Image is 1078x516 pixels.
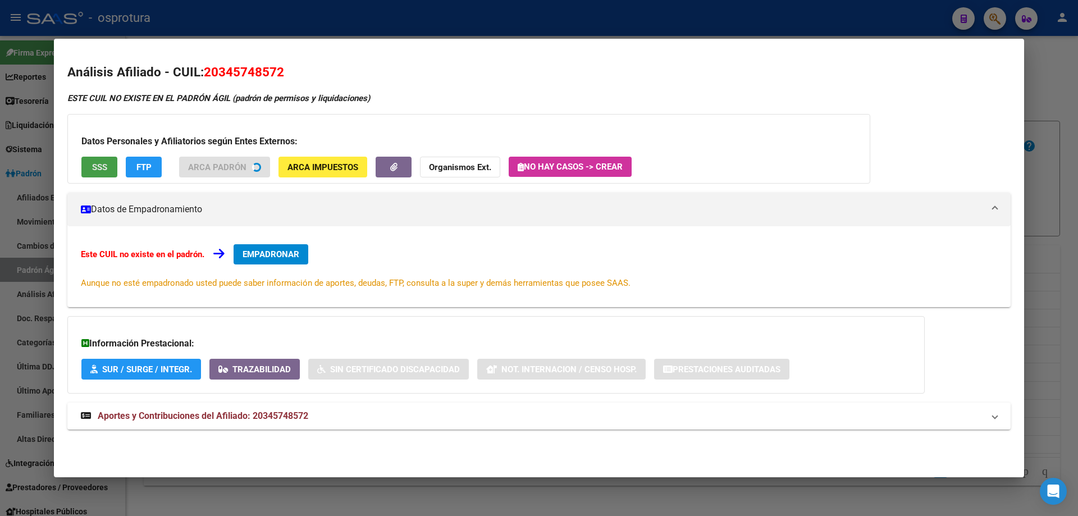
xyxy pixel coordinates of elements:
h2: Análisis Afiliado - CUIL: [67,63,1011,82]
strong: Este CUIL no existe en el padrón. [81,249,204,259]
div: Open Intercom Messenger [1040,478,1067,505]
h3: Datos Personales y Afiliatorios según Entes Externos: [81,135,856,148]
span: Sin Certificado Discapacidad [330,364,460,375]
span: Not. Internacion / Censo Hosp. [501,364,637,375]
span: Prestaciones Auditadas [673,364,780,375]
button: ARCA Padrón [179,157,270,177]
button: Sin Certificado Discapacidad [308,359,469,380]
span: ARCA Impuestos [287,162,358,172]
span: SSS [92,162,107,172]
mat-expansion-panel-header: Aportes y Contribuciones del Afiliado: 20345748572 [67,403,1011,430]
button: Prestaciones Auditadas [654,359,789,380]
button: EMPADRONAR [234,244,308,264]
button: Trazabilidad [209,359,300,380]
button: SSS [81,157,117,177]
span: EMPADRONAR [243,249,299,259]
h3: Información Prestacional: [81,337,911,350]
strong: Organismos Ext. [429,162,491,172]
span: FTP [136,162,152,172]
span: No hay casos -> Crear [518,162,623,172]
mat-expansion-panel-header: Datos de Empadronamiento [67,193,1011,226]
span: 20345748572 [204,65,284,79]
button: FTP [126,157,162,177]
strong: ESTE CUIL NO EXISTE EN EL PADRÓN ÁGIL (padrón de permisos y liquidaciones) [67,93,370,103]
span: SUR / SURGE / INTEGR. [102,364,192,375]
button: Organismos Ext. [420,157,500,177]
button: SUR / SURGE / INTEGR. [81,359,201,380]
span: Aunque no esté empadronado usted puede saber información de aportes, deudas, FTP, consulta a la s... [81,278,631,288]
span: Trazabilidad [232,364,291,375]
span: ARCA Padrón [188,162,246,172]
button: No hay casos -> Crear [509,157,632,177]
button: ARCA Impuestos [278,157,367,177]
span: Aportes y Contribuciones del Afiliado: 20345748572 [98,410,308,421]
div: Datos de Empadronamiento [67,226,1011,307]
mat-panel-title: Datos de Empadronamiento [81,203,984,216]
button: Not. Internacion / Censo Hosp. [477,359,646,380]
